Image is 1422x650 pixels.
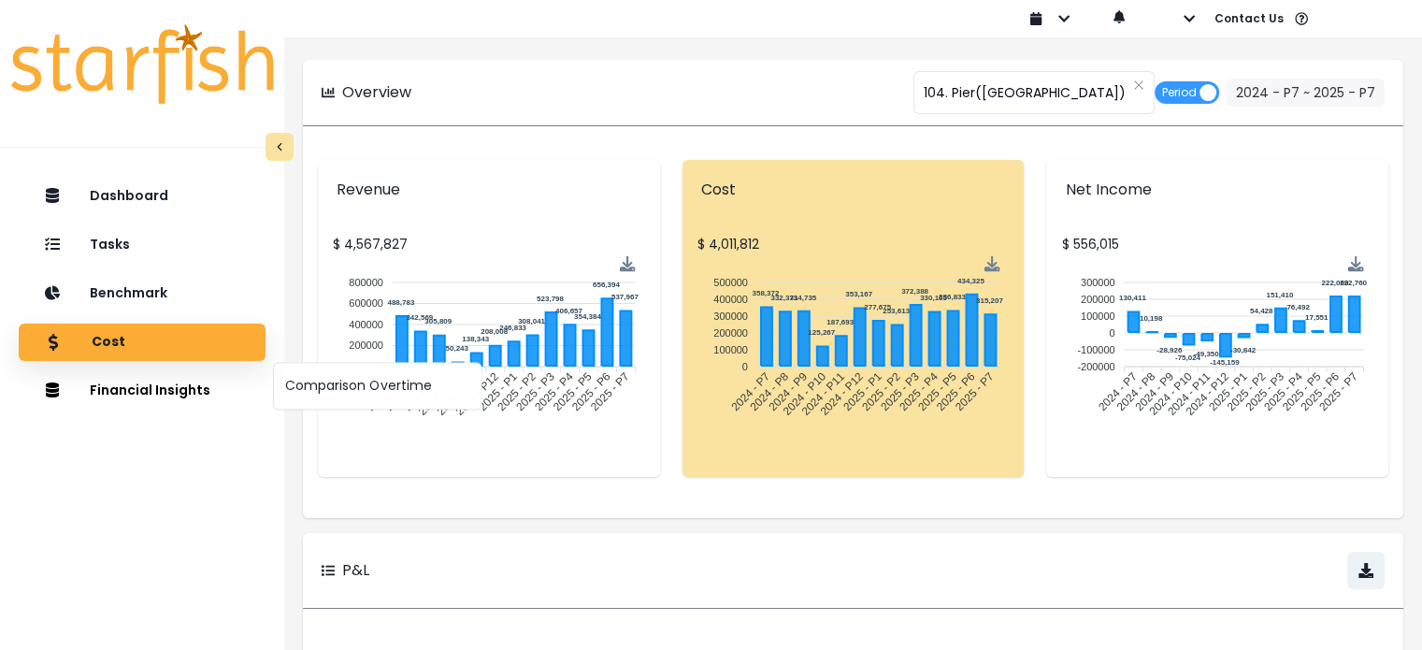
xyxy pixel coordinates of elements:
[701,179,1006,201] p: Cost
[1065,179,1370,201] p: Net Income
[697,235,1010,254] p: $ 4,011,812
[1081,294,1115,305] tspan: 200000
[897,369,941,413] tspan: 2025 - P4
[342,559,369,582] p: P&L
[747,369,791,413] tspan: 2024 - P8
[799,369,848,418] tspan: 2024 - P11
[1207,369,1251,413] tspan: 2025 - P1
[1078,344,1115,355] tspan: -100000
[349,319,383,330] tspan: 400000
[533,369,577,413] tspan: 2025 - P4
[1081,277,1115,288] tspan: 300000
[1147,369,1196,418] tspan: 2024 - P10
[19,275,266,312] button: Benchmark
[496,369,539,413] tspan: 2025 - P2
[1166,369,1214,418] tspan: 2024 - P11
[984,256,999,272] div: Menu
[90,285,167,301] p: Benchmark
[766,369,810,413] tspan: 2024 - P9
[1078,361,1115,372] tspan: -200000
[713,344,748,355] tspan: 100000
[90,188,168,204] p: Dashboard
[19,324,266,361] button: Cost
[1225,369,1269,413] tspan: 2025 - P2
[19,226,266,264] button: Tasks
[19,372,266,410] button: Financial Insights
[713,277,748,288] tspan: 500000
[859,369,903,413] tspan: 2025 - P2
[1348,256,1364,272] img: Download Net-Income
[1262,369,1306,413] tspan: 2025 - P4
[337,179,641,201] p: Revenue
[342,81,411,104] p: Overview
[378,361,383,372] tspan: 0
[984,256,999,272] img: Download Cost
[781,369,829,418] tspan: 2024 - P10
[818,369,867,418] tspan: 2024 - P12
[1162,81,1197,104] span: Period
[274,370,481,401] button: Comparison Overtime
[1133,79,1144,91] svg: close
[349,339,383,351] tspan: 200000
[1061,235,1373,254] p: $ 556,015
[514,369,558,413] tspan: 2025 - P3
[1299,369,1343,413] tspan: 2025 - P6
[589,369,633,413] tspan: 2025 - P7
[1348,256,1364,272] div: Menu
[1281,369,1325,413] tspan: 2025 - P5
[570,369,614,413] tspan: 2025 - P6
[1133,76,1144,94] button: Clear
[620,256,636,272] img: Download Revenue
[349,297,383,309] tspan: 600000
[713,311,748,322] tspan: 300000
[1184,369,1232,418] tspan: 2024 - P12
[620,256,636,272] div: Menu
[1096,369,1140,413] tspan: 2024 - P7
[1081,311,1115,322] tspan: 100000
[19,178,266,215] button: Dashboard
[477,369,521,413] tspan: 2025 - P1
[934,369,978,413] tspan: 2025 - P6
[349,277,383,288] tspan: 800000
[953,369,997,413] tspan: 2025 - P7
[728,369,772,413] tspan: 2024 - P7
[713,294,748,305] tspan: 400000
[915,369,959,413] tspan: 2025 - P5
[878,369,922,413] tspan: 2025 - P3
[840,369,884,413] tspan: 2025 - P1
[742,361,748,372] tspan: 0
[1110,327,1115,339] tspan: 0
[713,327,748,339] tspan: 200000
[90,237,130,253] p: Tasks
[1243,369,1287,413] tspan: 2025 - P3
[1114,369,1158,413] tspan: 2024 - P8
[924,73,1126,112] span: 104. Pier([GEOGRAPHIC_DATA])
[1133,369,1177,413] tspan: 2024 - P9
[92,334,125,351] p: Cost
[552,369,596,413] tspan: 2025 - P5
[333,235,645,254] p: $ 4,567,827
[1227,79,1385,107] button: 2024 - P7 ~ 2025 - P7
[1317,369,1361,413] tspan: 2025 - P7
